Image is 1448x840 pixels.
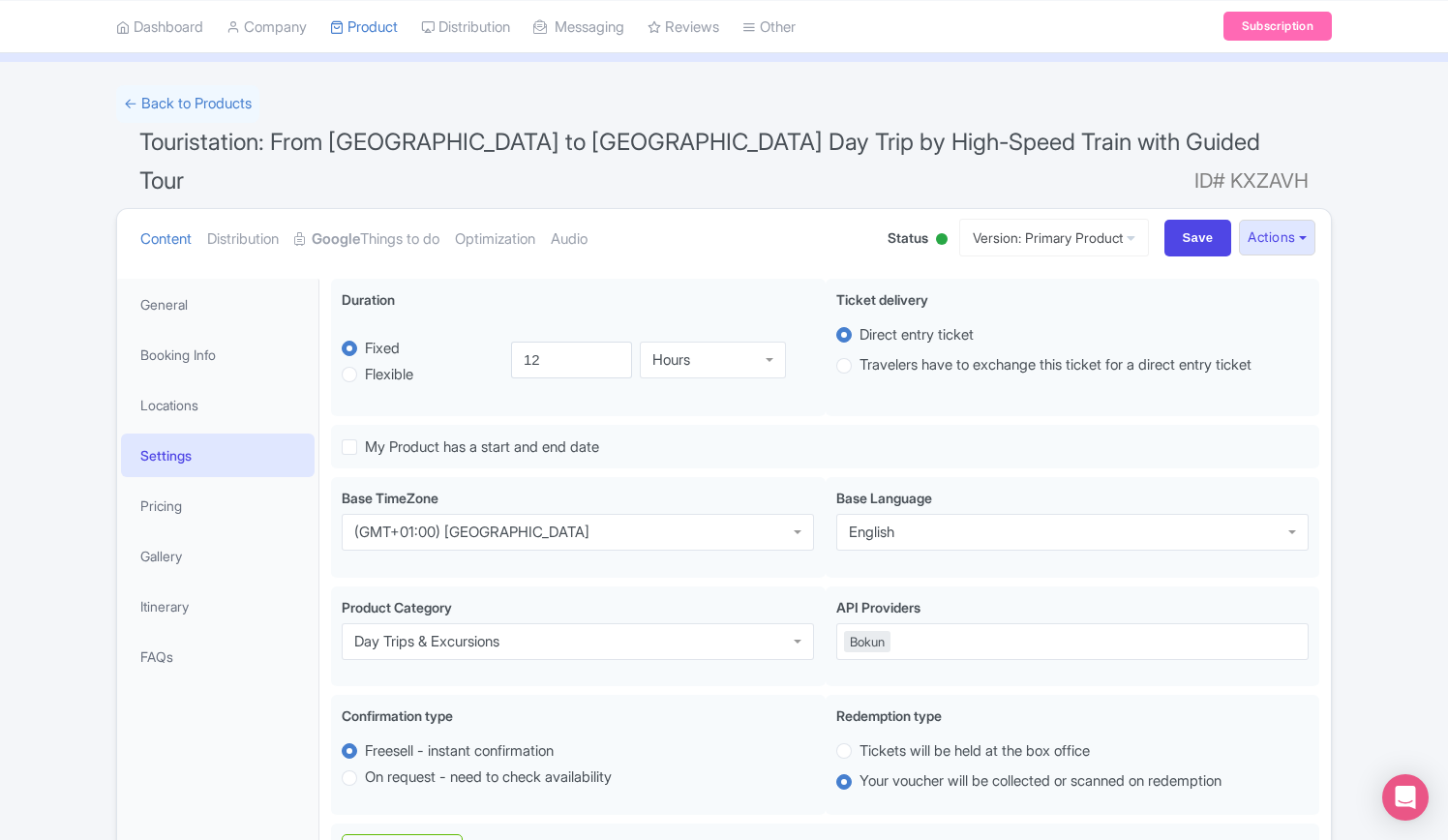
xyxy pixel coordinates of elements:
a: Booking Info [121,333,315,376]
span: Base Language [836,490,932,506]
label: Flexible [365,364,413,386]
div: English [849,524,894,541]
label: Fixed [365,338,400,360]
a: General [121,283,315,326]
a: Audio [551,209,588,270]
a: Locations [121,383,315,427]
span: Redemption type [836,707,942,724]
div: Hours [652,351,690,369]
a: Subscription [1223,12,1332,41]
button: Actions [1239,220,1315,255]
span: ID# KXZAVH [1194,162,1309,200]
div: Day Trips & Excursions [354,633,499,650]
input: Save [1164,220,1232,256]
span: Duration [342,291,395,308]
span: Base TimeZone [342,490,438,506]
label: On request - need to check availability [365,766,612,789]
label: Direct entry ticket [860,324,974,346]
span: Product Category [342,599,452,615]
label: Your voucher will be collected or scanned on redemption [860,770,1222,793]
span: Touristation: From [GEOGRAPHIC_DATA] to [GEOGRAPHIC_DATA] Day Trip by High-Speed Train with Guide... [139,128,1260,195]
span: Status [888,227,928,248]
a: Content [140,209,192,270]
a: Optimization [455,209,535,270]
span: My Product has a start and end date [365,437,599,456]
div: Open Intercom Messenger [1382,774,1429,821]
a: FAQs [121,635,315,678]
a: Version: Primary Product [959,219,1149,256]
label: Travelers have to exchange this ticket for a direct entry ticket [860,354,1252,376]
div: Active [932,225,951,255]
label: Tickets will be held at the box office [860,740,1090,763]
a: Settings [121,434,315,477]
a: Pricing [121,484,315,527]
span: Ticket delivery [836,291,928,308]
a: Gallery [121,534,315,578]
div: (GMT+01:00) [GEOGRAPHIC_DATA] [354,524,589,541]
span: API Providers [836,599,920,615]
label: Freesell - instant confirmation [365,740,554,763]
strong: Google [312,228,360,251]
a: GoogleThings to do [294,209,439,270]
div: Bokun [844,631,890,652]
a: Distribution [207,209,279,270]
a: Itinerary [121,585,315,628]
span: Confirmation type [342,707,453,724]
a: ← Back to Products [116,85,259,123]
